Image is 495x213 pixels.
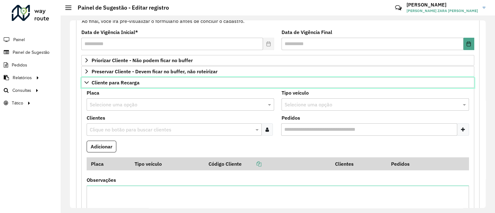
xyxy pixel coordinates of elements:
label: Observações [87,176,116,184]
span: Tático [12,100,23,106]
a: Priorizar Cliente - Não podem ficar no buffer [81,55,474,66]
th: Clientes [331,157,387,170]
th: Placa [87,157,130,170]
th: Pedidos [387,157,443,170]
label: Data de Vigência Inicial [81,28,138,36]
span: Pedidos [12,62,27,68]
th: Tipo veículo [130,157,204,170]
span: [PERSON_NAME] ZARA [PERSON_NAME] [407,8,478,14]
span: Painel de Sugestão [13,49,49,56]
span: Cliente para Recarga [92,80,140,85]
label: Clientes [87,114,105,121]
span: Relatórios [13,75,32,81]
a: Contato Rápido [392,1,405,15]
button: Adicionar [87,141,116,152]
button: Choose Date [463,38,474,50]
label: Pedidos [282,114,300,121]
a: Copiar [242,161,261,167]
label: Placa [87,89,99,96]
a: Preservar Cliente - Devem ficar no buffer, não roteirizar [81,66,474,77]
a: Cliente para Recarga [81,77,474,88]
h3: [PERSON_NAME] [407,2,478,8]
span: Preservar Cliente - Devem ficar no buffer, não roteirizar [92,69,217,74]
span: Priorizar Cliente - Não podem ficar no buffer [92,58,193,63]
label: Data de Vigência Final [282,28,332,36]
label: Tipo veículo [282,89,309,96]
h2: Painel de Sugestão - Editar registro [71,4,169,11]
span: Painel [13,36,25,43]
span: Consultas [12,87,31,94]
th: Código Cliente [204,157,331,170]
